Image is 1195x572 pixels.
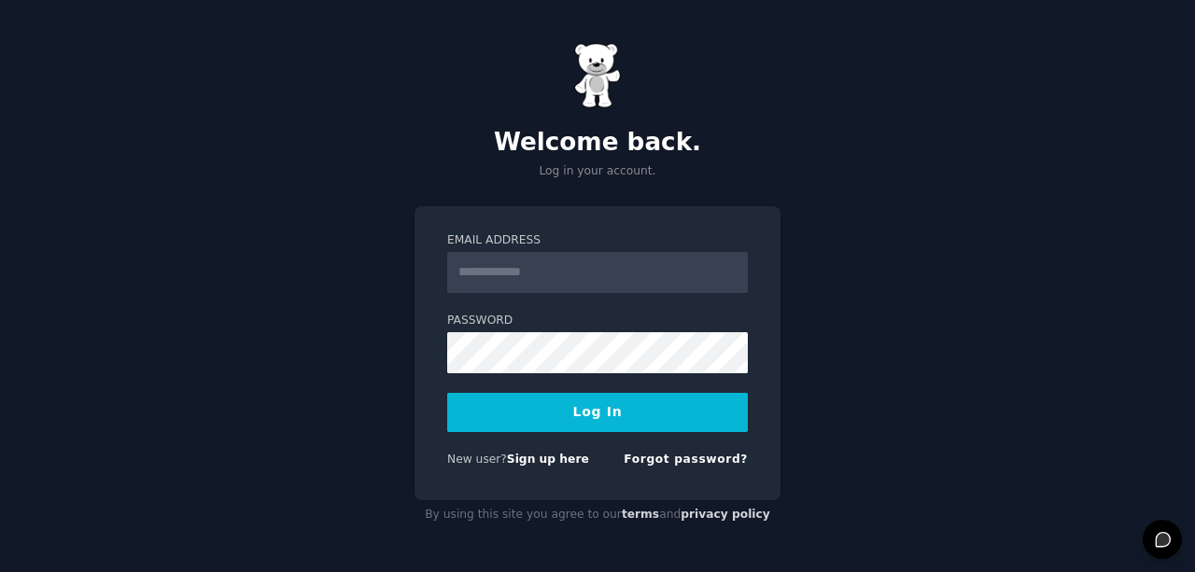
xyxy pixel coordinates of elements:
div: By using this site you agree to our and [415,500,780,530]
span: New user? [447,453,507,466]
a: Forgot password? [624,453,748,466]
p: Log in your account. [415,163,780,180]
button: Log In [447,393,748,432]
img: Gummy Bear [574,43,621,108]
a: privacy policy [681,508,770,521]
label: Password [447,313,748,329]
h2: Welcome back. [415,128,780,158]
label: Email Address [447,232,748,249]
a: terms [622,508,659,521]
a: Sign up here [507,453,589,466]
